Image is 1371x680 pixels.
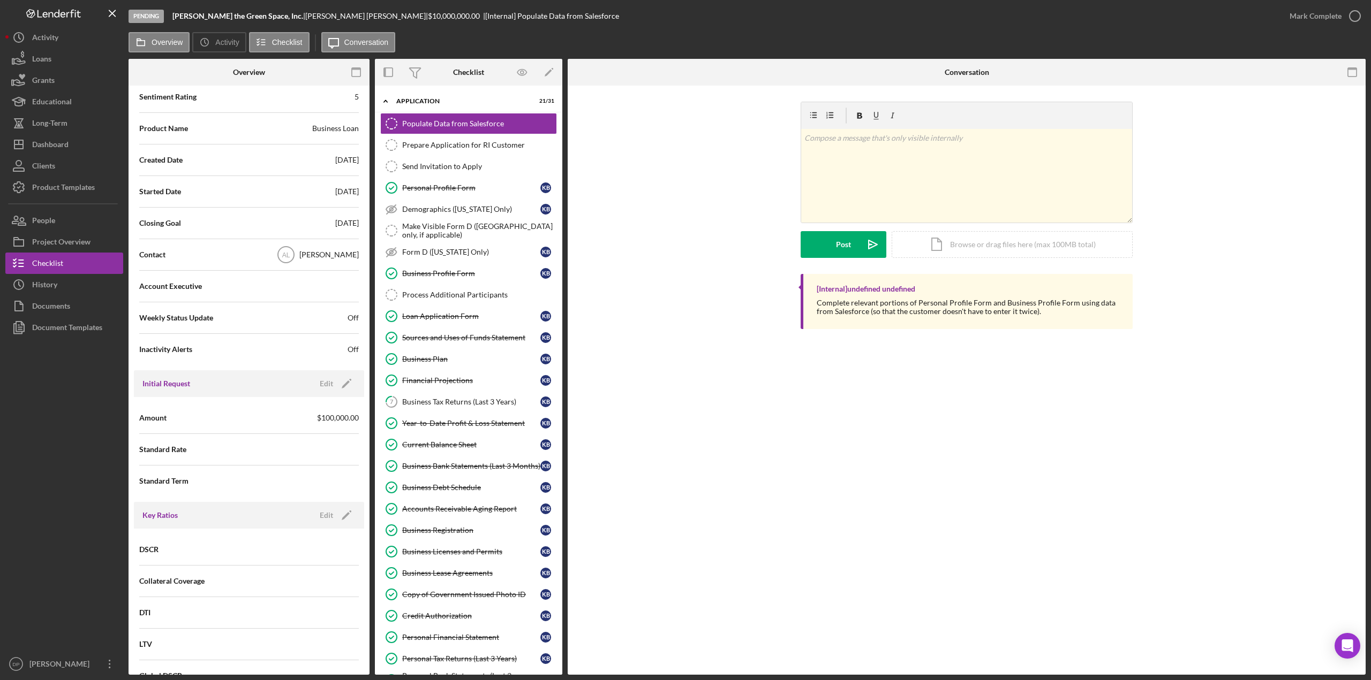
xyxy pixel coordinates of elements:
div: K B [540,632,551,643]
div: Conversation [945,68,989,77]
span: Off [348,344,359,355]
div: Sources and Uses of Funds Statement [402,333,540,342]
a: Business Lease AgreementsKB [380,562,557,584]
a: Process Additional Participants [380,284,557,305]
button: People [5,210,123,231]
div: Pending [129,10,164,23]
button: Dashboard [5,134,123,155]
div: Business Registration [402,526,540,534]
span: DSCR [139,544,159,555]
div: K B [540,610,551,621]
div: $10,000,000.00 [428,12,483,20]
div: Year-to-Date Profit & Loss Statement [402,419,540,427]
button: Conversation [321,32,396,52]
a: Make Visible Form D ([GEOGRAPHIC_DATA] only, if applicable) [380,220,557,241]
div: K B [540,332,551,343]
a: Loan Application FormKB [380,305,557,327]
a: Year-to-Date Profit & Loss StatementKB [380,412,557,434]
div: [Internal] undefined undefined [817,285,915,293]
div: K B [540,461,551,471]
button: Documents [5,295,123,317]
div: Loans [32,48,51,72]
button: Loans [5,48,123,70]
div: K B [540,204,551,215]
div: K B [540,375,551,386]
button: Activity [5,27,123,48]
div: K B [540,503,551,514]
div: Grants [32,70,55,94]
button: Long-Term [5,112,123,134]
div: Post [836,231,851,258]
a: Prepare Application for RI Customer [380,134,557,156]
div: Overview [233,68,265,77]
button: Overview [129,32,190,52]
a: History [5,274,123,295]
div: Personal Financial Statement [402,633,540,641]
div: [DATE] [335,155,359,165]
div: Loan Application Form [402,312,540,320]
div: Project Overview [32,231,91,255]
div: Application [396,98,528,104]
div: Populate Data from Salesforce [402,119,556,128]
label: Checklist [272,38,303,47]
div: Send Invitation to Apply [402,162,556,171]
div: Financial Projections [402,376,540,385]
div: K B [540,311,551,322]
a: Accounts Receivable Aging ReportKB [380,498,557,519]
button: Educational [5,91,123,112]
div: Mark Complete [1290,5,1342,27]
a: Form D ([US_STATE] Only)KB [380,241,557,263]
div: K B [540,268,551,279]
div: Business Licenses and Permits [402,547,540,556]
div: Copy of Government Issued Photo ID [402,590,540,599]
a: Business Profile FormKB [380,263,557,284]
a: Personal Profile FormKB [380,177,557,198]
label: Conversation [344,38,389,47]
a: Personal Financial StatementKB [380,626,557,648]
div: Long-Term [32,112,67,136]
div: Process Additional Participants [402,291,556,299]
text: AL [282,251,290,259]
div: Demographics ([US_STATE] Only) [402,205,540,213]
div: Educational [32,91,72,115]
span: $100,000.00 [317,412,359,423]
div: Business Bank Statements (Last 3 Months) [402,462,540,470]
div: 5 [355,91,359,102]
a: Copy of Government Issued Photo IDKB [380,584,557,605]
div: K B [540,589,551,600]
span: Standard Term [139,476,189,486]
div: Prepare Application for RI Customer [402,141,556,149]
a: Credit AuthorizationKB [380,605,557,626]
div: Business Plan [402,355,540,363]
div: Activity [32,27,58,51]
span: Product Name [139,123,188,134]
div: K B [540,546,551,557]
div: [DATE] [335,218,359,228]
span: Sentiment Rating [139,91,197,102]
div: 21 / 31 [535,98,554,104]
button: Product Templates [5,177,123,198]
span: Amount [139,412,167,423]
a: 7Business Tax Returns (Last 3 Years)KB [380,391,557,412]
tspan: 7 [390,398,394,405]
a: Business Bank Statements (Last 3 Months)KB [380,455,557,477]
div: Product Templates [32,177,95,201]
div: Business Loan [312,123,359,134]
div: Business Profile Form [402,269,540,278]
a: Business PlanKB [380,348,557,370]
a: Document Templates [5,317,123,338]
div: Documents [32,295,70,319]
span: DTI [139,607,150,618]
a: Sources and Uses of Funds StatementKB [380,327,557,348]
div: K B [540,396,551,407]
div: Document Templates [32,317,102,341]
a: Send Invitation to Apply [380,156,557,177]
a: Clients [5,155,123,177]
button: Grants [5,70,123,91]
h3: Initial Request [142,378,190,389]
div: [PERSON_NAME] [PERSON_NAME] | [305,12,428,20]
